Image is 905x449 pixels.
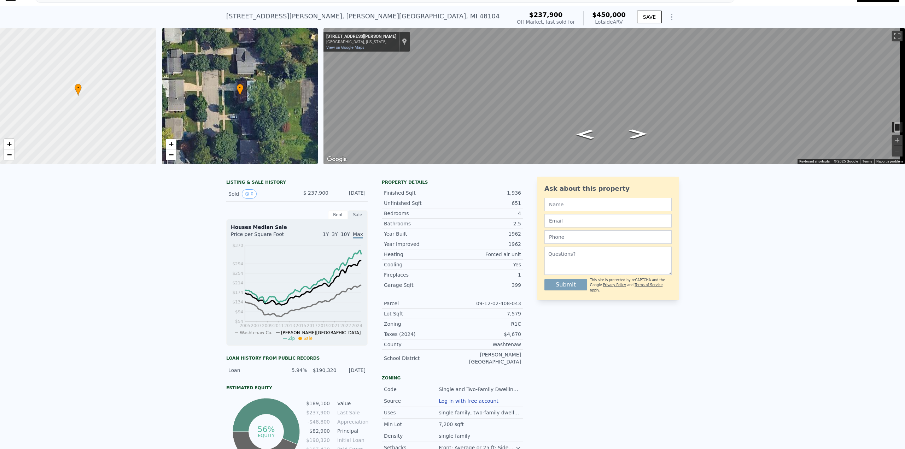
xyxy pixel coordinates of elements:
div: Cooling [384,261,452,268]
a: Open this area in Google Maps (opens a new window) [325,155,349,164]
span: − [169,150,173,159]
div: Density [384,432,439,439]
span: Sale [303,336,313,341]
a: Terms (opens in new tab) [862,159,872,163]
div: Rent [328,210,348,219]
a: Zoom in [4,139,14,149]
button: Zoom out [892,146,903,156]
td: -$48,800 [306,418,330,426]
div: • [237,84,244,96]
div: 2.5 [452,220,521,227]
div: Finished Sqft [384,189,452,196]
div: Heating [384,251,452,258]
div: Estimated Equity [226,385,368,391]
div: Zoning [382,375,523,381]
button: Toggle fullscreen view [892,31,903,41]
tspan: 2013 [284,323,295,328]
tspan: 2009 [262,323,273,328]
path: Go South, Lillian Rd [621,127,655,141]
tspan: $94 [235,309,243,314]
tspan: $54 [235,319,243,324]
div: Code [384,386,439,393]
tspan: equity [258,432,275,438]
div: $4,670 [452,331,521,338]
td: Last Sale [336,409,368,416]
div: Sold [228,189,291,199]
span: • [237,85,244,91]
div: 09-12-02-408-043 [452,300,521,307]
span: $237,900 [529,11,563,18]
button: Submit [544,279,587,290]
div: [GEOGRAPHIC_DATA], [US_STATE] [326,40,396,44]
tspan: $214 [232,280,243,285]
td: Appreciation [336,418,368,426]
div: Min Lot [384,421,439,428]
tspan: $294 [232,261,243,266]
tspan: $174 [232,290,243,295]
span: Zip [288,336,295,341]
div: Fireplaces [384,271,452,278]
div: [STREET_ADDRESS][PERSON_NAME] , [PERSON_NAME][GEOGRAPHIC_DATA] , MI 48104 [226,11,500,21]
div: [DATE] [334,189,366,199]
button: Zoom in [892,135,903,146]
span: Washtenaw Co. [240,330,272,335]
div: 1962 [452,241,521,248]
div: Houses Median Sale [231,224,363,231]
img: Google [325,155,349,164]
div: Lotside ARV [592,18,626,25]
div: 1,936 [452,189,521,196]
div: Ask about this property [544,184,672,194]
div: Forced air unit [452,251,521,258]
span: + [7,140,12,148]
div: Single and Two-Family Dwelling District [439,386,521,393]
button: Keyboard shortcuts [799,159,830,164]
div: • [75,84,82,96]
span: $ 237,900 [303,190,328,196]
tspan: 2021 [329,323,340,328]
input: Email [544,214,672,228]
div: Garage Sqft [384,282,452,289]
div: School District [384,355,452,362]
td: Initial Loan [336,436,368,444]
div: Map [323,28,905,164]
a: View on Google Maps [326,45,364,50]
div: Unfinished Sqft [384,200,452,207]
span: Max [353,231,363,238]
button: View historical data [242,189,257,199]
a: Privacy Policy [603,283,626,287]
div: [DATE] [341,367,366,374]
tspan: 2005 [240,323,251,328]
div: Lot Sqft [384,310,452,317]
a: Zoom out [4,149,14,160]
span: 3Y [332,231,338,237]
div: 5.94% [282,367,307,374]
td: Value [336,400,368,407]
div: Source [384,397,439,404]
tspan: 2011 [273,323,284,328]
div: Yes [452,261,521,268]
button: Toggle motion tracking [892,122,903,132]
td: $190,320 [306,436,330,444]
div: Zoning [384,320,452,327]
button: Show Options [665,10,679,24]
tspan: $254 [232,271,243,276]
div: Bedrooms [384,210,452,217]
div: Loan [228,367,278,374]
span: 1Y [323,231,329,237]
div: single family, two-family dwellings [439,409,521,416]
div: $190,320 [311,367,336,374]
td: $237,900 [306,409,330,416]
div: Taxes (2024) [384,331,452,338]
a: Report a problem [876,159,903,163]
div: Property details [382,179,523,185]
div: Year Improved [384,241,452,248]
span: [PERSON_NAME][GEOGRAPHIC_DATA] [281,330,361,335]
a: Zoom out [166,149,176,160]
tspan: 56% [257,425,275,434]
input: Phone [544,230,672,244]
a: Show location on map [402,38,407,46]
div: Parcel [384,300,452,307]
a: Zoom in [166,139,176,149]
div: 399 [452,282,521,289]
td: Principal [336,427,368,435]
